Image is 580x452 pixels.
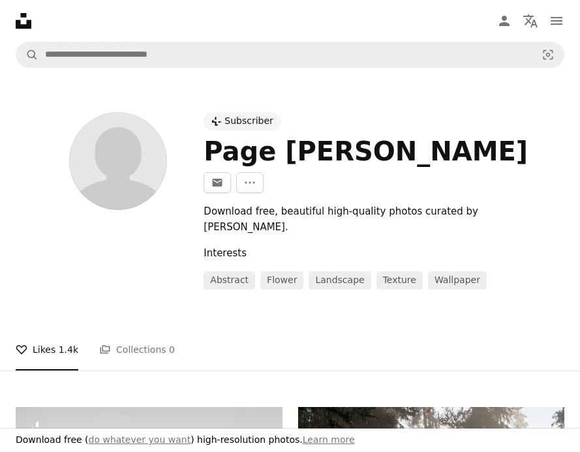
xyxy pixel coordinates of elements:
a: Log in / Sign up [491,8,517,34]
div: Page [PERSON_NAME] [204,136,528,167]
div: Subscriber [224,115,273,128]
a: texture [376,271,423,290]
img: Avatar of user Page Clark [69,112,167,210]
a: Subscriber [204,112,281,130]
a: flower [260,271,303,290]
form: Find visuals sitewide [16,42,564,68]
button: More Actions [236,172,264,193]
button: Search Unsplash [16,42,38,67]
div: Interests [204,245,564,261]
a: landscape [309,271,371,290]
div: Download free, beautiful high-quality photos curated by [PERSON_NAME]. [204,203,564,235]
a: wallpaper [428,271,487,290]
a: Learn more [303,434,355,445]
a: Home — Unsplash [16,13,31,29]
span: 0 [169,342,175,357]
a: do whatever you want [89,434,191,445]
button: Menu [543,8,570,34]
button: Message Page [204,172,231,193]
a: abstract [204,271,255,290]
button: Visual search [532,42,564,67]
h3: Download free ( ) high-resolution photos. [16,434,355,447]
a: Collections 0 [99,329,175,370]
button: Language [517,8,543,34]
